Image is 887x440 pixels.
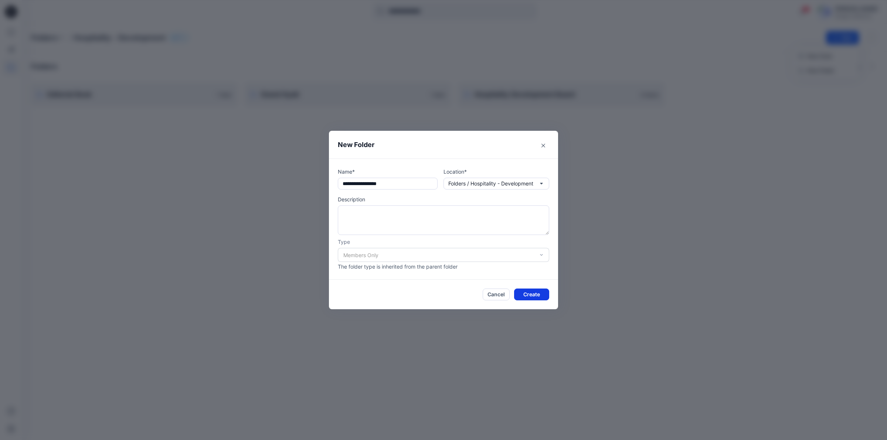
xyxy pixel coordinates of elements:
p: Name* [338,168,438,175]
p: Type [338,238,549,246]
p: Location* [443,168,549,175]
button: Create [514,289,549,300]
button: Cancel [483,289,510,300]
p: Folders / Hospitality - Development [448,180,533,188]
header: New Folder [329,131,558,158]
p: The folder type is inherited from the parent folder [338,263,549,270]
button: Folders / Hospitality - Development [443,178,549,190]
button: Close [537,140,549,151]
p: Description [338,195,549,203]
